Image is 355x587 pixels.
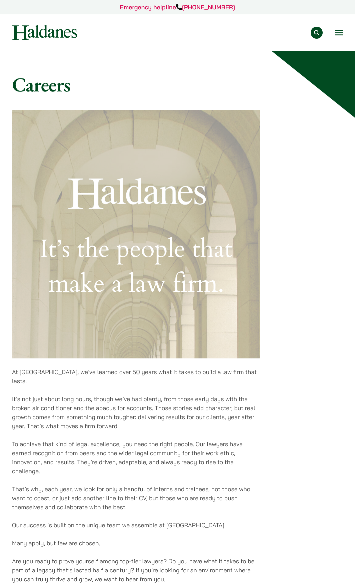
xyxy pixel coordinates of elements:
[12,367,260,385] p: At [GEOGRAPHIC_DATA], we’ve learned over 50 years what it takes to build a law firm that lasts.
[12,539,260,548] p: Many apply, but few are chosen.
[311,27,323,39] button: Search
[12,394,260,430] p: It’s not just about long hours, though we’ve had plenty, from those early days with the broken ai...
[12,485,260,512] p: That’s why, each year, we look for only a handful of interns and trainees, not those who want to ...
[12,439,260,476] p: To achieve that kind of legal excellence, you need the right people. Our lawyers have earned reco...
[12,521,260,530] p: Our success is built on the unique team we assemble at [GEOGRAPHIC_DATA].
[12,110,260,358] img: Banner with text: Haldanes, It’s the people that make a law firm
[335,30,343,35] button: Open menu
[12,72,343,96] h1: Careers
[12,25,77,40] img: Logo of Haldanes
[12,557,260,584] p: Are you ready to prove yourself among top-tier lawyers? Do you have what it takes to be part of a...
[120,3,235,11] a: Emergency helpline[PHONE_NUMBER]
